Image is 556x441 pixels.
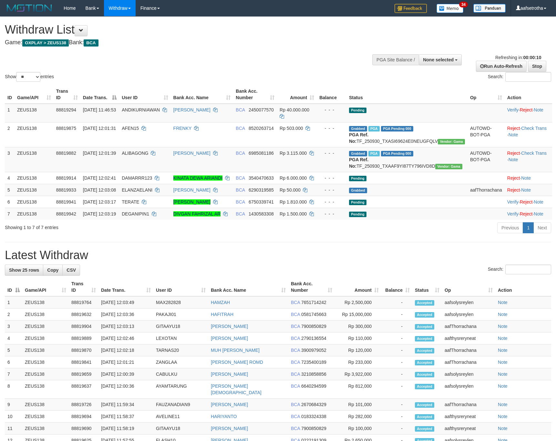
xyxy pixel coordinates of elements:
[22,278,69,296] th: Game/API: activate to sort column ascending
[83,151,116,156] span: [DATE] 12:01:39
[280,126,303,131] span: Rp 503.000
[22,411,69,423] td: ZEUS138
[249,187,274,193] span: Copy 6290319585 to clipboard
[442,356,495,368] td: aafThorrachana
[5,399,22,411] td: 9
[280,151,307,156] span: Rp 3.115.000
[5,72,54,82] label: Show entries
[173,187,211,193] a: [PERSON_NAME]
[69,344,98,356] td: 88819870
[22,296,69,309] td: ZEUS138
[233,85,277,104] th: Bank Acc. Number: activate to sort column ascending
[435,164,462,169] span: Vendor URL: https://trx31.1velocity.biz
[498,383,508,389] a: Note
[236,187,245,193] span: BCA
[468,122,505,147] td: AUTOWD-BOT-PGA
[15,208,54,220] td: ZEUS138
[346,85,468,104] th: Status
[98,368,153,380] td: [DATE] 12:00:39
[301,300,326,305] span: Copy 7651714242 to clipboard
[301,312,326,317] span: Copy 0581745663 to clipboard
[505,184,552,196] td: ·
[319,150,344,156] div: - - -
[56,126,76,131] span: 88819875
[349,151,367,156] span: Grabbed
[83,126,116,131] span: [DATE] 12:01:31
[349,200,366,205] span: Pending
[415,336,434,341] span: Accepted
[211,372,248,377] a: [PERSON_NAME]
[236,126,245,131] span: BCA
[442,278,495,296] th: Op: activate to sort column ascending
[368,126,380,131] span: Marked by aafsolysreylen
[122,107,160,112] span: ANDIKURNIAWAN
[291,312,300,317] span: BCA
[67,268,76,273] span: CSV
[291,402,300,407] span: BCA
[69,278,98,296] th: Trans ID: activate to sort column ascending
[173,175,222,181] a: KINATA DEWA ARIANDI
[153,309,208,320] td: PAKAJI01
[415,324,434,330] span: Accepted
[438,139,465,144] span: Vendor URL: https://trx31.1velocity.biz
[211,300,230,305] a: HAMZAH
[368,151,380,156] span: Marked by aafsolysreylen
[468,184,505,196] td: aafThorrachana
[495,278,551,296] th: Action
[69,320,98,332] td: 88819904
[505,208,552,220] td: · ·
[319,211,344,217] div: - - -
[381,278,412,296] th: Balance: activate to sort column ascending
[56,107,76,112] span: 88819294
[56,175,76,181] span: 88819914
[83,187,116,193] span: [DATE] 12:03:08
[249,175,274,181] span: Copy 3540470633 to clipboard
[534,107,543,112] a: Note
[84,39,98,47] span: BCA
[5,23,364,36] h1: Withdraw List
[520,199,533,205] a: Reject
[498,324,508,329] a: Note
[509,132,518,137] a: Note
[5,39,364,46] h4: Game: Bank:
[476,61,527,72] a: Run Auto-Refresh
[505,104,552,122] td: · ·
[83,211,116,216] span: [DATE] 12:03:19
[335,332,381,344] td: Rp 110,000
[520,211,533,216] a: Reject
[98,380,153,399] td: [DATE] 12:00:36
[153,380,208,399] td: AYAMTARUNG
[83,199,116,205] span: [DATE] 12:03:17
[153,356,208,368] td: ZANGLAA
[498,402,508,407] a: Note
[22,368,69,380] td: ZEUS138
[505,172,552,184] td: ·
[534,211,543,216] a: Note
[415,384,434,389] span: Accepted
[301,383,326,389] span: Copy 6640294599 to clipboard
[56,151,76,156] span: 88819882
[153,278,208,296] th: User ID: activate to sort column ascending
[335,399,381,411] td: Rp 101,000
[153,344,208,356] td: TARNAS20
[236,211,245,216] span: BCA
[98,296,153,309] td: [DATE] 12:03:49
[301,324,326,329] span: Copy 7900850829 to clipboard
[98,344,153,356] td: [DATE] 12:02:18
[301,336,326,341] span: Copy 2790136554 to clipboard
[5,249,551,262] h1: Latest Withdraw
[395,4,427,13] img: Feedback.jpg
[442,399,495,411] td: aafThorrachana
[173,126,192,131] a: FRENKY
[153,320,208,332] td: GITAAYU18
[98,332,153,344] td: [DATE] 12:02:46
[5,332,22,344] td: 4
[415,348,434,353] span: Accepted
[437,4,464,13] img: Button%20Memo.svg
[69,411,98,423] td: 88819694
[22,380,69,399] td: ZEUS138
[381,399,412,411] td: -
[5,411,22,423] td: 10
[280,175,307,181] span: Rp 6.000.000
[56,199,76,205] span: 88819941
